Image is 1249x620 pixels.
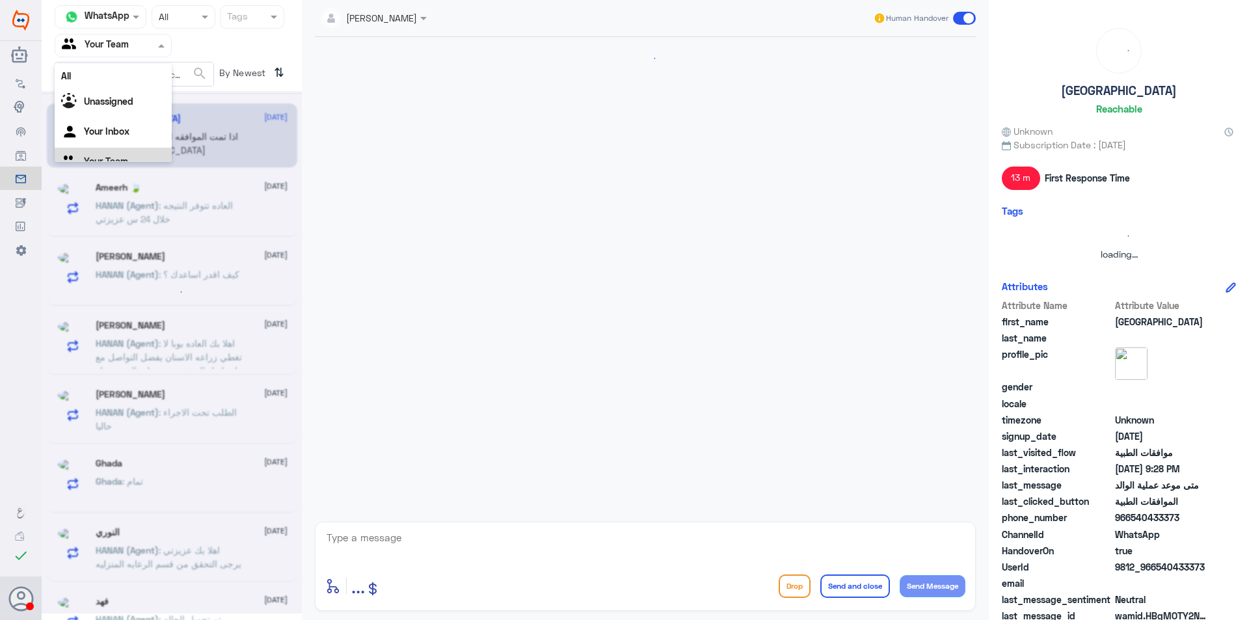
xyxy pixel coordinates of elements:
i: ⇅ [274,62,284,83]
span: last_name [1002,331,1112,345]
button: ... [351,571,365,600]
span: Attribute Value [1115,299,1209,312]
span: UserId [1002,560,1112,574]
span: ... [351,574,365,597]
span: Unknown [1002,124,1053,138]
span: Subscription Date : [DATE] [1002,138,1236,152]
span: first_name [1002,315,1112,329]
b: Your Inbox [84,126,129,137]
b: Your Team [84,155,128,167]
span: 9812_966540433373 [1115,560,1209,574]
span: timezone [1002,413,1112,427]
span: Human Handover [886,12,948,24]
span: signup_date [1002,429,1112,443]
span: last_visited_flow [1002,446,1112,459]
img: yourTeam.svg [62,36,81,55]
span: phone_number [1002,511,1112,524]
button: Avatar [8,586,33,611]
span: HandoverOn [1002,544,1112,558]
span: loading... [1101,249,1138,260]
i: check [13,548,29,563]
span: Turki [1115,315,1209,329]
div: loading... [318,47,973,70]
span: search [192,66,208,81]
span: 966540433373 [1115,511,1209,524]
div: loading... [1100,32,1138,70]
div: loading... [1005,224,1233,247]
span: 2025-09-01T15:32:03.98Z [1115,429,1209,443]
span: 2025-09-01T18:28:04.68Z [1115,462,1209,476]
span: ChannelId [1002,528,1112,541]
img: Widebot Logo [12,10,29,31]
button: Drop [779,574,811,598]
span: موافقات الطبية [1115,446,1209,459]
button: Send and close [820,574,890,598]
span: true [1115,544,1209,558]
span: last_message_sentiment [1002,593,1112,606]
h6: Reachable [1096,103,1142,115]
span: last_interaction [1002,462,1112,476]
b: All [61,70,71,81]
h6: Attributes [1002,280,1048,292]
img: yourInbox.svg [61,123,81,142]
img: yourTeam.svg [61,153,81,172]
span: email [1002,576,1112,590]
span: last_clicked_button [1002,494,1112,508]
span: متى موعد عملية الوالد [1115,478,1209,492]
span: 13 m [1002,167,1040,190]
span: 2 [1115,528,1209,541]
div: loading... [161,280,183,303]
span: null [1115,380,1209,394]
input: Search by Name, Local etc… [55,62,213,86]
span: الموافقات الطبية [1115,494,1209,508]
b: Unassigned [84,96,133,107]
h6: Tags [1002,205,1023,217]
span: Attribute Name [1002,299,1112,312]
span: gender [1002,380,1112,394]
span: Unknown [1115,413,1209,427]
div: Tags [225,9,248,26]
span: null [1115,397,1209,411]
span: profile_pic [1002,347,1112,377]
span: null [1115,576,1209,590]
button: Send Message [900,575,965,597]
span: 0 [1115,593,1209,606]
span: last_message [1002,478,1112,492]
span: locale [1002,397,1112,411]
span: By Newest [214,62,269,88]
img: Unassigned.svg [61,93,81,113]
button: search [192,63,208,85]
span: First Response Time [1045,171,1130,185]
img: picture [1115,347,1148,380]
h5: [GEOGRAPHIC_DATA] [1061,83,1177,98]
img: whatsapp.png [62,7,81,27]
